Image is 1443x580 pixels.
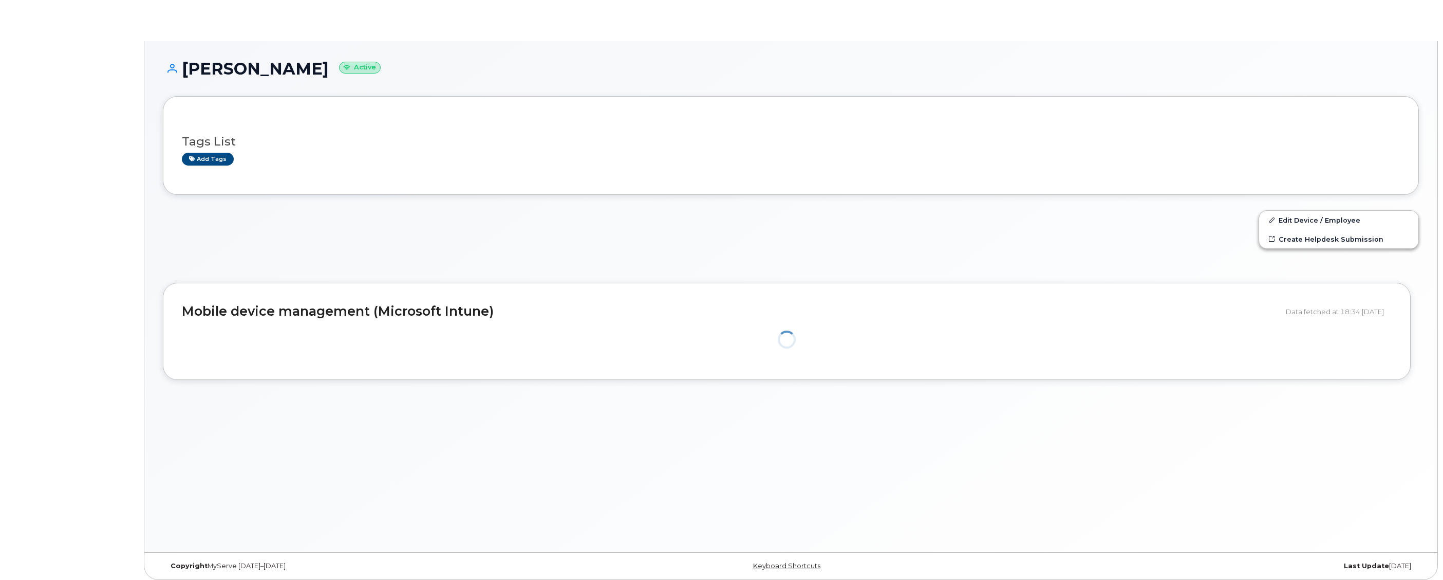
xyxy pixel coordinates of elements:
[182,153,234,166] a: Add tags
[163,562,582,570] div: MyServe [DATE]–[DATE]
[1000,562,1419,570] div: [DATE]
[171,562,208,570] strong: Copyright
[339,62,381,74] small: Active
[182,135,1400,148] h3: Tags List
[753,562,820,570] a: Keyboard Shortcuts
[182,304,1278,319] h2: Mobile device management (Microsoft Intune)
[1259,230,1418,248] a: Create Helpdesk Submission
[1286,302,1392,321] div: Data fetched at 18:34 [DATE]
[1344,562,1389,570] strong: Last Update
[163,60,1419,78] h1: [PERSON_NAME]
[1259,211,1418,229] a: Edit Device / Employee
